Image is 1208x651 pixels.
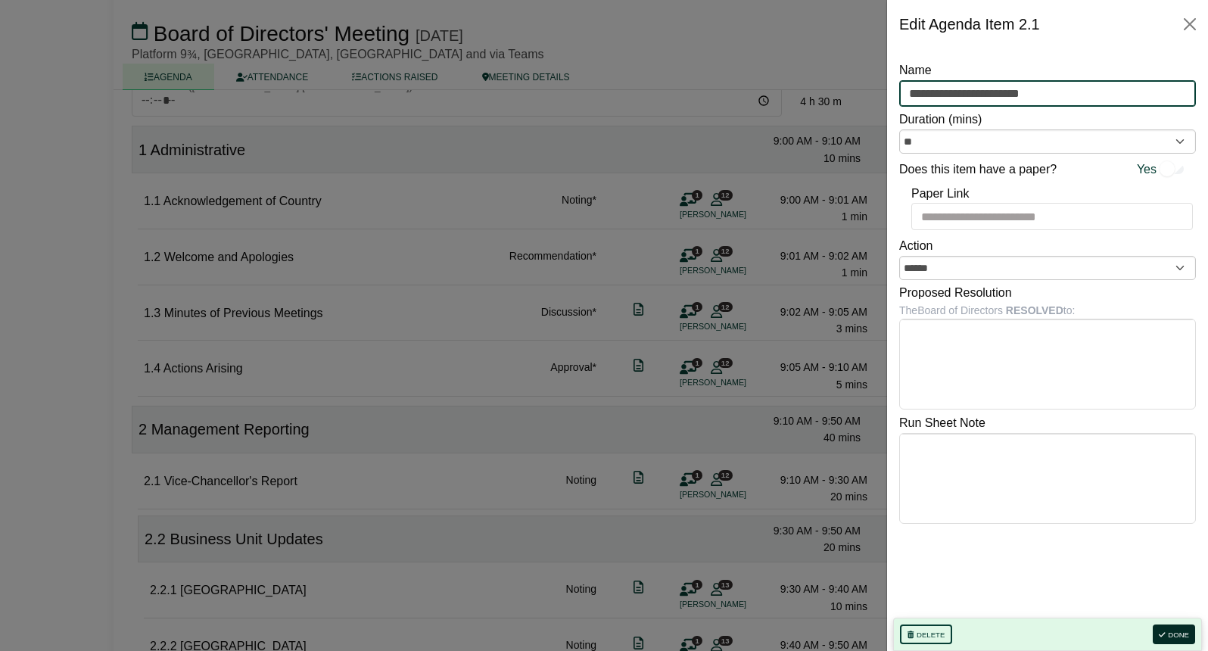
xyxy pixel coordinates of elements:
button: Delete [900,625,952,644]
label: Proposed Resolution [899,283,1012,303]
label: Does this item have a paper? [899,160,1057,179]
label: Paper Link [911,184,970,204]
b: RESOLVED [1006,304,1063,316]
button: Close [1178,12,1202,36]
div: Edit Agenda Item 2.1 [899,12,1040,36]
label: Name [899,61,932,80]
button: Done [1153,625,1195,644]
label: Run Sheet Note [899,413,985,433]
label: Duration (mins) [899,110,982,129]
label: Action [899,236,932,256]
span: Yes [1137,160,1157,179]
div: The Board of Directors to: [899,302,1196,319]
